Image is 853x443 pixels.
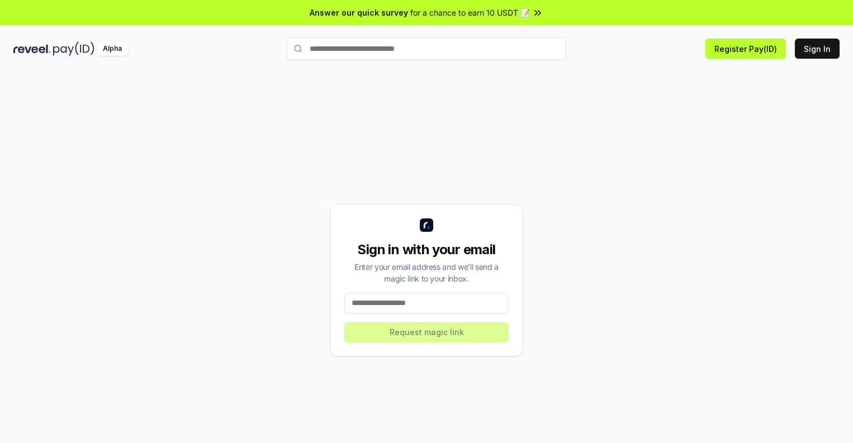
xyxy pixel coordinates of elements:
div: Sign in with your email [344,241,509,259]
div: Enter your email address and we’ll send a magic link to your inbox. [344,261,509,284]
button: Sign In [795,39,840,59]
img: logo_small [420,218,433,232]
img: pay_id [53,42,94,56]
div: Alpha [97,42,128,56]
span: for a chance to earn 10 USDT 📝 [410,7,530,18]
img: reveel_dark [13,42,51,56]
button: Register Pay(ID) [705,39,786,59]
span: Answer our quick survey [310,7,408,18]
